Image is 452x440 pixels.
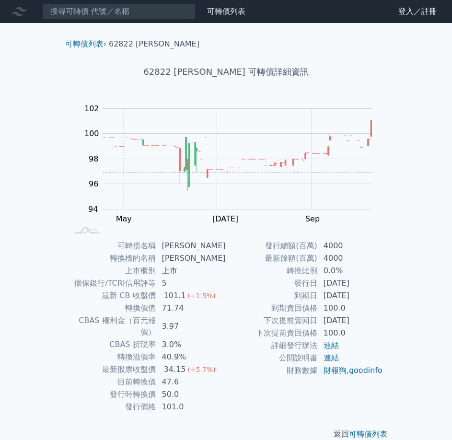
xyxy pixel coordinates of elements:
[58,428,395,440] p: 返回
[226,289,318,302] td: 到期日
[226,364,318,377] td: 財務數據
[69,401,156,413] td: 發行價格
[156,351,226,363] td: 40.9%
[226,240,318,252] td: 發行總額(百萬)
[226,277,318,289] td: 發行日
[69,265,156,277] td: 上市櫃別
[58,65,395,79] h1: 62822 [PERSON_NAME] 可轉債詳細資訊
[318,240,383,252] td: 4000
[69,314,156,338] td: CBAS 權利金（百元報價）
[318,314,383,327] td: [DATE]
[324,353,339,362] a: 連結
[156,338,226,351] td: 3.0%
[69,277,156,289] td: 擔保銀行/TCRI信用評等
[69,363,156,376] td: 最新股票收盤價
[187,292,215,300] span: (+1.5%)
[226,339,318,352] td: 詳細發行辦法
[318,364,383,377] td: ,
[318,277,383,289] td: [DATE]
[69,289,156,302] td: 最新 CB 收盤價
[69,338,156,351] td: CBAS 折現率
[156,302,226,314] td: 71.74
[305,214,320,223] tspan: Sep
[69,388,156,401] td: 發行時轉換價
[349,366,382,375] a: goodinfo
[65,38,106,50] li: ›
[156,376,226,388] td: 47.6
[318,289,383,302] td: [DATE]
[318,302,383,314] td: 100.0
[116,214,132,223] tspan: May
[226,352,318,364] td: 公開說明書
[162,364,188,375] div: 34.15
[69,240,156,252] td: 可轉債名稱
[318,327,383,339] td: 100.0
[156,388,226,401] td: 50.0
[156,277,226,289] td: 5
[349,429,387,439] a: 可轉債列表
[156,240,226,252] td: [PERSON_NAME]
[103,120,371,191] g: Series
[89,154,98,163] tspan: 98
[84,129,99,138] tspan: 100
[69,351,156,363] td: 轉換溢價率
[156,252,226,265] td: [PERSON_NAME]
[324,366,347,375] a: 財報狗
[226,327,318,339] td: 下次提前賣回價格
[89,179,98,188] tspan: 96
[69,376,156,388] td: 目前轉換價
[318,265,383,277] td: 0.0%
[226,265,318,277] td: 轉換比例
[109,38,199,50] li: 62822 [PERSON_NAME]
[324,341,339,350] a: 連結
[84,104,99,113] tspan: 102
[162,290,188,301] div: 101.1
[391,4,444,19] a: 登入／註冊
[226,314,318,327] td: 下次提前賣回日
[88,205,98,214] tspan: 94
[156,265,226,277] td: 上市
[65,39,104,48] a: 可轉債列表
[156,314,226,338] td: 3.97
[226,302,318,314] td: 到期賣回價格
[187,366,215,373] span: (+5.7%)
[212,214,238,223] tspan: [DATE]
[318,252,383,265] td: 4000
[69,302,156,314] td: 轉換價值
[42,3,196,20] input: 搜尋可轉債 代號／名稱
[80,104,386,223] g: Chart
[207,7,245,16] a: 可轉債列表
[69,252,156,265] td: 轉換標的名稱
[226,252,318,265] td: 最新餘額(百萬)
[156,401,226,413] td: 101.0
